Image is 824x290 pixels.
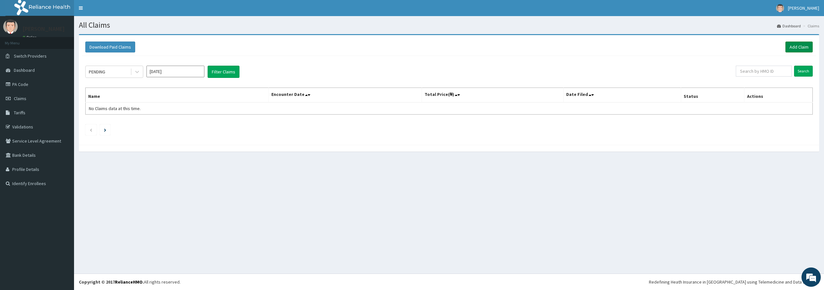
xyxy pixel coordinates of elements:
h1: All Claims [79,21,819,29]
th: Status [681,88,744,103]
th: Actions [744,88,812,103]
th: Date Filed [564,88,681,103]
input: Search [794,66,813,77]
img: User Image [776,4,784,12]
a: Add Claim [785,42,813,52]
a: Next page [104,127,106,133]
p: [PERSON_NAME] [23,26,65,32]
a: Online [23,35,38,40]
div: PENDING [89,69,105,75]
th: Name [86,88,269,103]
strong: Copyright © 2017 . [79,279,144,285]
button: Filter Claims [208,66,239,78]
span: Tariffs [14,110,25,116]
a: Dashboard [777,23,801,29]
input: Search by HMO ID [736,66,792,77]
span: [PERSON_NAME] [788,5,819,11]
span: Claims [14,96,26,101]
th: Encounter Date [269,88,422,103]
li: Claims [801,23,819,29]
span: Dashboard [14,67,35,73]
input: Select Month and Year [146,66,204,77]
button: Download Paid Claims [85,42,135,52]
a: Previous page [89,127,92,133]
th: Total Price(₦) [422,88,564,103]
div: Redefining Heath Insurance in [GEOGRAPHIC_DATA] using Telemedicine and Data Science! [649,279,819,285]
a: RelianceHMO [115,279,143,285]
img: User Image [3,19,18,34]
span: No Claims data at this time. [89,106,141,111]
footer: All rights reserved. [74,274,824,290]
span: Switch Providers [14,53,47,59]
